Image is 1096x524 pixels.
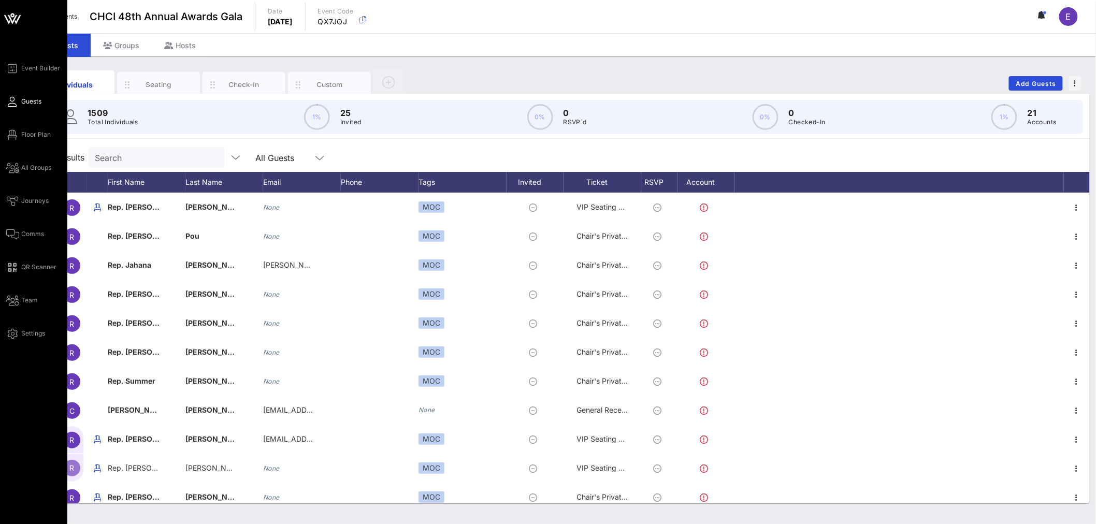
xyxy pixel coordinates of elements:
a: QR Scanner [6,261,56,273]
div: MOC [419,230,444,242]
span: [PERSON_NAME] [185,405,247,414]
span: R [70,493,75,502]
p: Date [268,6,293,17]
span: All Groups [21,163,51,172]
span: Rep. [PERSON_NAME] [108,434,186,443]
div: MOC [419,288,444,300]
div: All Guests [255,153,294,163]
span: R [70,435,75,444]
div: MOC [419,375,444,387]
p: [DATE] [268,17,293,27]
div: MOC [419,491,444,503]
div: Last Name [185,172,263,193]
i: None [263,464,280,472]
span: Chair's Private Reception [576,492,662,501]
div: Email [263,172,341,193]
span: Comms [21,229,44,239]
div: Check-In [221,80,267,90]
span: Chair's Private Reception [576,376,662,385]
span: [PERSON_NAME][EMAIL_ADDRESS][DOMAIN_NAME] [263,260,448,269]
i: None [263,203,280,211]
span: [PERSON_NAME] [185,260,247,269]
span: [PERSON_NAME] [185,202,247,211]
div: Tags [419,172,507,193]
p: 1509 [88,107,138,119]
span: R [70,463,75,472]
p: Total Individuals [88,117,138,127]
span: Pou [185,231,199,240]
div: Individuals [50,79,96,90]
span: QR Scanner [21,263,56,272]
p: 0 [564,107,587,119]
a: Floor Plan [6,128,51,141]
i: None [263,377,280,385]
span: Settings [21,329,45,338]
span: R [70,203,75,212]
span: R [70,348,75,357]
div: Groups [91,34,152,57]
i: None [263,319,280,327]
button: Add Guests [1009,76,1063,91]
i: None [263,290,280,298]
span: [PERSON_NAME] Guest [185,463,267,472]
p: RSVP`d [564,117,587,127]
span: CHCI 48th Annual Awards Gala [90,9,242,24]
a: Journeys [6,195,49,207]
span: Rep. [PERSON_NAME] [108,289,186,298]
span: Rep. [PERSON_NAME] [108,318,186,327]
div: Invited [507,172,564,193]
span: R [70,290,75,299]
div: Phone [341,172,419,193]
span: R [70,261,75,270]
span: [PERSON_NAME] [PERSON_NAME] [185,318,309,327]
span: [EMAIL_ADDRESS][DOMAIN_NAME] [263,434,388,443]
span: Chair's Private Reception [576,318,662,327]
div: MOC [419,259,444,271]
div: MOC [419,317,444,329]
a: Settings [6,327,45,340]
a: Event Builder [6,62,60,75]
span: General Reception [576,405,639,414]
span: Chair's Private Reception [576,231,662,240]
div: First Name [108,172,185,193]
span: Chair's Private Reception [576,347,662,356]
p: QX7JOJ [318,17,354,27]
div: Ticket [564,172,641,193]
span: E [1066,11,1071,22]
p: 21 [1028,107,1057,119]
span: Chair's Private Reception [576,289,662,298]
span: C [69,406,75,415]
div: Seating [136,80,182,90]
span: VIP Seating & Chair's Private Reception [576,434,711,443]
i: None [263,232,280,240]
span: Rep. [PERSON_NAME] [108,231,186,240]
a: All Groups [6,162,51,174]
p: Accounts [1028,117,1057,127]
span: [EMAIL_ADDRESS][DOMAIN_NAME] [263,405,388,414]
p: Event Code [318,6,354,17]
i: None [263,348,280,356]
div: MOC [419,462,444,474]
span: R [70,377,75,386]
span: [PERSON_NAME] [185,434,247,443]
span: Team [21,296,38,305]
span: Guests [21,97,41,106]
div: MOC [419,201,444,213]
a: Guests [6,95,41,108]
div: MOC [419,346,444,358]
p: 0 [789,107,826,119]
span: Floor Plan [21,130,51,139]
span: [PERSON_NAME] [185,347,247,356]
span: Rep. [PERSON_NAME] [108,492,186,501]
span: Rep. Summer [108,376,155,385]
a: Comms [6,228,44,240]
div: E [1059,7,1078,26]
span: Rep. [PERSON_NAME] [108,202,186,211]
span: Rep. [PERSON_NAME] [108,463,185,472]
div: MOC [419,433,444,445]
span: [PERSON_NAME] [185,376,247,385]
span: Journeys [21,196,49,206]
i: None [263,493,280,501]
span: Add Guests [1016,80,1057,88]
a: Team [6,294,38,307]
